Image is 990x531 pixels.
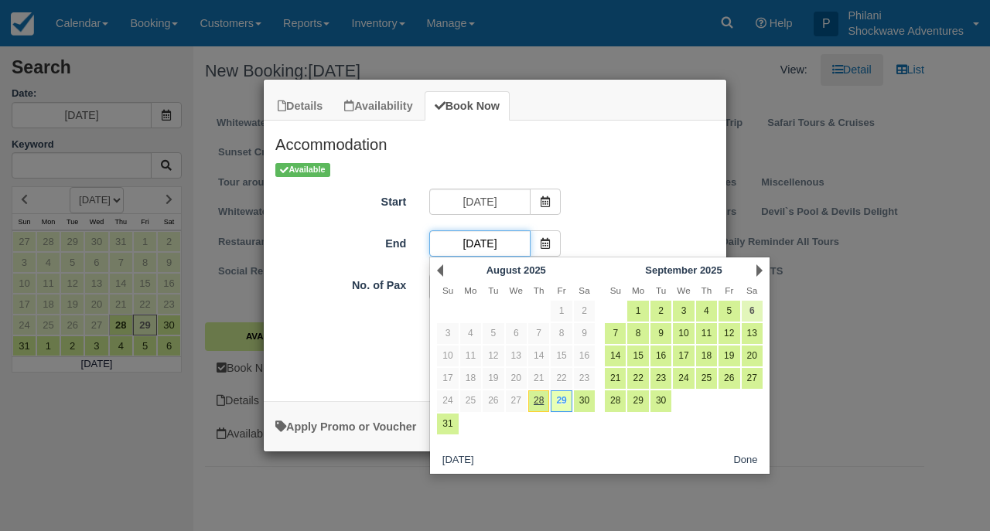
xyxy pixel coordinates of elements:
[425,91,510,121] a: Book Now
[574,323,595,344] a: 9
[627,323,648,344] a: 8
[551,368,572,389] a: 22
[725,285,733,295] span: Friday
[275,163,330,176] span: Available
[696,301,717,322] a: 4
[510,285,523,295] span: Wednesday
[650,390,671,411] a: 30
[436,451,480,470] button: [DATE]
[650,368,671,389] a: 23
[460,390,481,411] a: 25
[506,345,527,366] a: 13
[506,323,527,344] a: 6
[696,345,717,366] a: 18
[627,301,648,322] a: 1
[677,285,690,295] span: Wednesday
[551,390,572,411] a: 29
[673,368,694,389] a: 24
[719,368,739,389] a: 26
[506,368,527,389] a: 20
[579,285,589,295] span: Saturday
[551,301,572,322] a: 1
[528,323,549,344] a: 7
[696,323,717,344] a: 11
[558,285,566,295] span: Friday
[650,323,671,344] a: 9
[719,301,739,322] a: 5
[437,414,458,434] a: 31
[605,323,626,344] a: 7
[264,121,726,161] h2: Accommodation
[696,368,717,389] a: 25
[460,345,481,366] a: 11
[528,345,549,366] a: 14
[742,345,763,366] a: 20
[719,323,739,344] a: 12
[627,390,648,411] a: 29
[264,272,418,294] label: No. of Pax
[524,264,546,276] span: 2025
[728,451,764,470] button: Done
[506,390,527,411] a: 27
[264,375,726,394] div: [DATE]:
[528,368,549,389] a: 21
[673,323,694,344] a: 10
[627,368,648,389] a: 22
[605,345,626,366] a: 14
[610,285,621,295] span: Sunday
[460,323,481,344] a: 4
[488,285,498,295] span: Tuesday
[275,420,416,433] a: Apply Voucher
[264,230,418,252] label: End
[534,285,544,295] span: Thursday
[656,285,666,295] span: Tuesday
[632,285,644,295] span: Monday
[437,323,458,344] a: 3
[605,390,626,411] a: 28
[574,390,595,411] a: 30
[528,390,549,411] a: 28
[650,301,671,322] a: 2
[742,301,763,322] a: 6
[551,323,572,344] a: 8
[483,323,504,344] a: 5
[742,323,763,344] a: 13
[627,345,648,366] a: 15
[700,264,722,276] span: 2025
[574,368,595,389] a: 23
[551,345,572,366] a: 15
[645,264,697,276] span: September
[483,390,504,411] a: 26
[437,345,458,366] a: 10
[437,264,443,277] a: Prev
[673,301,694,322] a: 3
[264,121,726,393] div: Item Modal
[442,285,453,295] span: Sunday
[486,264,521,276] span: August
[437,390,458,411] a: 24
[574,345,595,366] a: 16
[464,285,476,295] span: Monday
[334,91,422,121] a: Availability
[483,368,504,389] a: 19
[702,285,712,295] span: Thursday
[673,345,694,366] a: 17
[742,368,763,389] a: 27
[605,368,626,389] a: 21
[756,264,763,277] a: Next
[746,285,757,295] span: Saturday
[650,345,671,366] a: 16
[268,91,333,121] a: Details
[574,301,595,322] a: 2
[460,368,481,389] a: 18
[264,189,418,210] label: Start
[437,368,458,389] a: 17
[719,345,739,366] a: 19
[483,345,504,366] a: 12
